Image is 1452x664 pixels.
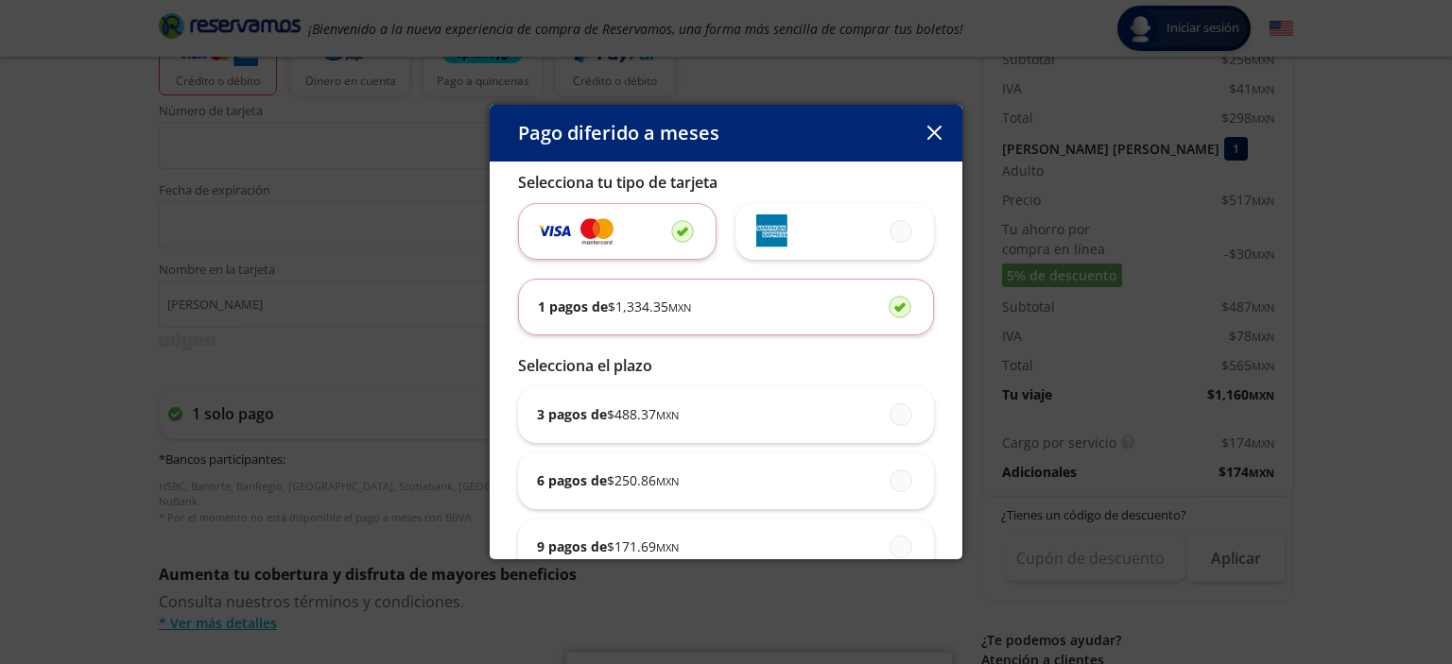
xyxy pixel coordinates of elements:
[607,470,679,490] span: $ 250.86
[656,408,679,422] small: MXN
[580,216,614,247] img: svg+xml;base64,PD94bWwgdmVyc2lvbj0iMS4wIiBlbmNvZGluZz0iVVRGLTgiIHN0YW5kYWxvbmU9Im5vIj8+Cjxzdmcgd2...
[607,404,679,424] span: $ 488.37
[668,300,691,315] small: MXN
[537,404,679,424] p: 3 pagos de
[754,214,787,247] img: svg+xml;base64,PD94bWwgdmVyc2lvbj0iMS4wIiBlbmNvZGluZz0iVVRGLTgiIHN0YW5kYWxvbmU9Im5vIj8+Cjxzdmcgd2...
[537,470,679,490] p: 6 pagos de
[518,119,719,147] p: Pago diferido a meses
[656,540,679,554] small: MXN
[538,297,691,316] p: 1 pagos de
[537,536,679,556] p: 9 pagos de
[518,354,934,377] p: Selecciona el plazo
[518,171,934,194] p: Selecciona tu tipo de tarjeta
[538,220,571,242] img: svg+xml;base64,PD94bWwgdmVyc2lvbj0iMS4wIiBlbmNvZGluZz0iVVRGLTgiIHN0YW5kYWxvbmU9Im5vIj8+Cjxzdmcgd2...
[607,536,679,556] span: $ 171.69
[656,474,679,488] small: MXN
[608,297,691,316] span: $ 1,334.35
